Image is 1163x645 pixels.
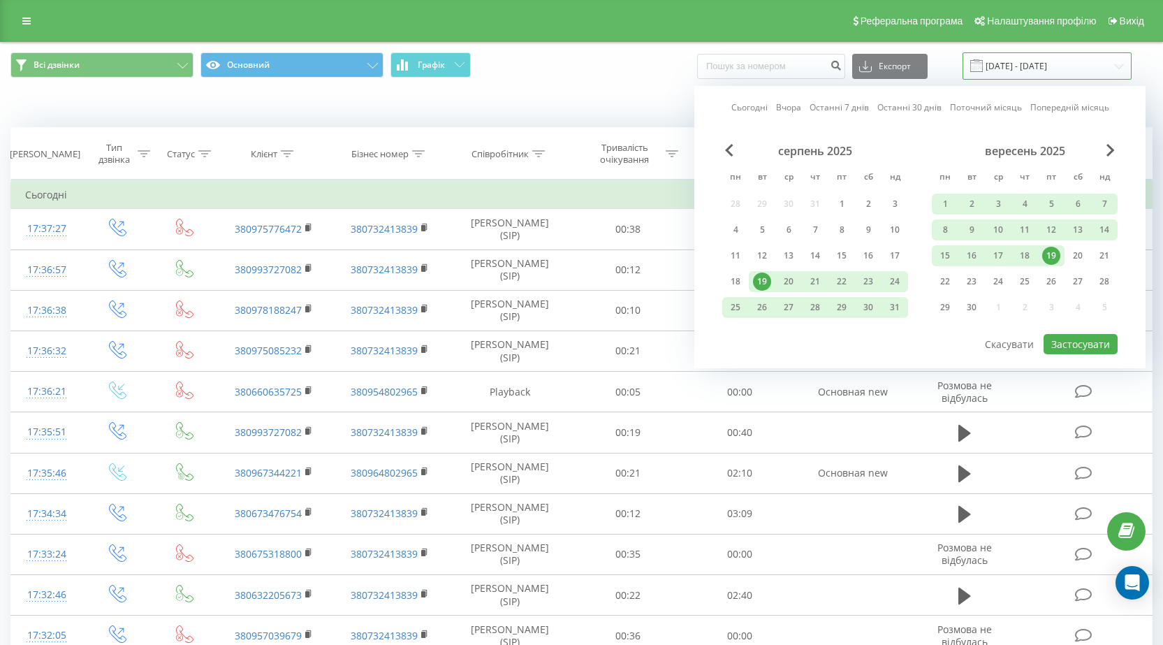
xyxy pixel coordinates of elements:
td: 00:05 [572,372,684,412]
a: 380673476754 [235,507,302,520]
span: Графік [418,60,445,70]
abbr: п’ятниця [831,168,852,189]
div: 17:36:57 [25,256,68,284]
div: 17:36:32 [25,338,68,365]
td: 00:00 [684,331,796,371]
abbr: четвер [1014,168,1035,189]
div: 19 [753,273,771,291]
div: 17:32:46 [25,581,68,609]
a: 380732413839 [351,629,418,642]
td: [PERSON_NAME] (SIP) [448,331,573,371]
div: 17 [989,247,1007,265]
div: чт 18 вер 2025 р. [1011,245,1038,266]
div: пн 22 вер 2025 р. [932,271,958,292]
div: 17:37:27 [25,215,68,242]
div: 5 [1042,195,1060,213]
div: пт 1 серп 2025 р. [828,194,855,215]
a: 380732413839 [351,426,418,439]
div: 26 [1042,273,1060,291]
a: Попередній місяць [1030,101,1109,114]
div: 25 [726,298,745,317]
div: ср 3 вер 2025 р. [985,194,1011,215]
span: Next Month [1106,144,1115,157]
div: 16 [963,247,981,265]
div: 28 [806,298,824,317]
div: вт 5 серп 2025 р. [749,219,775,240]
a: 380732413839 [351,263,418,276]
td: Основная new [795,372,911,412]
div: 17:35:46 [25,460,68,487]
a: Сьогодні [731,101,768,114]
div: Співробітник [471,148,529,160]
td: [PERSON_NAME] (SIP) [448,534,573,574]
a: 380954802965 [351,385,418,398]
a: 380975085232 [235,344,302,357]
div: пт 5 вер 2025 р. [1038,194,1065,215]
div: 7 [806,221,824,239]
span: Вихід [1120,15,1144,27]
div: пт 26 вер 2025 р. [1038,271,1065,292]
div: 30 [963,298,981,317]
div: нд 17 серп 2025 р. [882,245,908,266]
div: ср 13 серп 2025 р. [775,245,802,266]
div: чт 7 серп 2025 р. [802,219,828,240]
div: нд 7 вер 2025 р. [1091,194,1118,215]
div: серпень 2025 [722,144,908,158]
div: 30 [859,298,877,317]
a: 380732413839 [351,507,418,520]
div: 26 [753,298,771,317]
td: 02:40 [684,575,796,616]
div: пн 1 вер 2025 р. [932,194,958,215]
div: Статус [167,148,195,160]
div: ср 27 серп 2025 р. [775,297,802,318]
td: 00:00 [684,209,796,249]
abbr: середа [778,168,799,189]
button: Всі дзвінки [10,52,193,78]
div: 13 [1069,221,1087,239]
a: 380993727082 [235,263,302,276]
span: Розмова не відбулась [937,379,992,405]
div: 17:35:51 [25,419,68,446]
span: Розмова не відбулась [937,541,992,567]
span: Реферальна програма [861,15,963,27]
div: чт 21 серп 2025 р. [802,271,828,292]
abbr: вівторок [961,168,982,189]
div: 27 [1069,273,1087,291]
td: [PERSON_NAME] (SIP) [448,493,573,534]
div: пт 22 серп 2025 р. [828,271,855,292]
abbr: понеділок [725,168,746,189]
div: [PERSON_NAME] [10,148,80,160]
td: Основная new [795,453,911,493]
div: 17 [886,247,904,265]
a: 380975776472 [235,222,302,235]
div: 22 [936,273,954,291]
a: 380660635725 [235,385,302,398]
div: 4 [726,221,745,239]
abbr: неділя [1094,168,1115,189]
td: 00:40 [684,412,796,453]
div: 24 [886,273,904,291]
div: сб 6 вер 2025 р. [1065,194,1091,215]
td: 03:09 [684,493,796,534]
a: 380675318800 [235,547,302,560]
div: вт 2 вер 2025 р. [958,194,985,215]
div: 22 [833,273,851,291]
div: 24 [989,273,1007,291]
div: 31 [886,298,904,317]
div: 4 [1016,195,1034,213]
div: 25 [1016,273,1034,291]
div: 7 [1095,195,1113,213]
div: 15 [833,247,851,265]
div: нд 28 вер 2025 р. [1091,271,1118,292]
td: 00:21 [572,453,684,493]
div: 20 [780,273,798,291]
div: вт 16 вер 2025 р. [958,245,985,266]
div: Бізнес номер [351,148,409,160]
div: 3 [989,195,1007,213]
abbr: неділя [884,168,905,189]
div: нд 10 серп 2025 р. [882,219,908,240]
div: сб 16 серп 2025 р. [855,245,882,266]
td: 00:00 [684,372,796,412]
div: 1 [833,195,851,213]
div: 20 [1069,247,1087,265]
